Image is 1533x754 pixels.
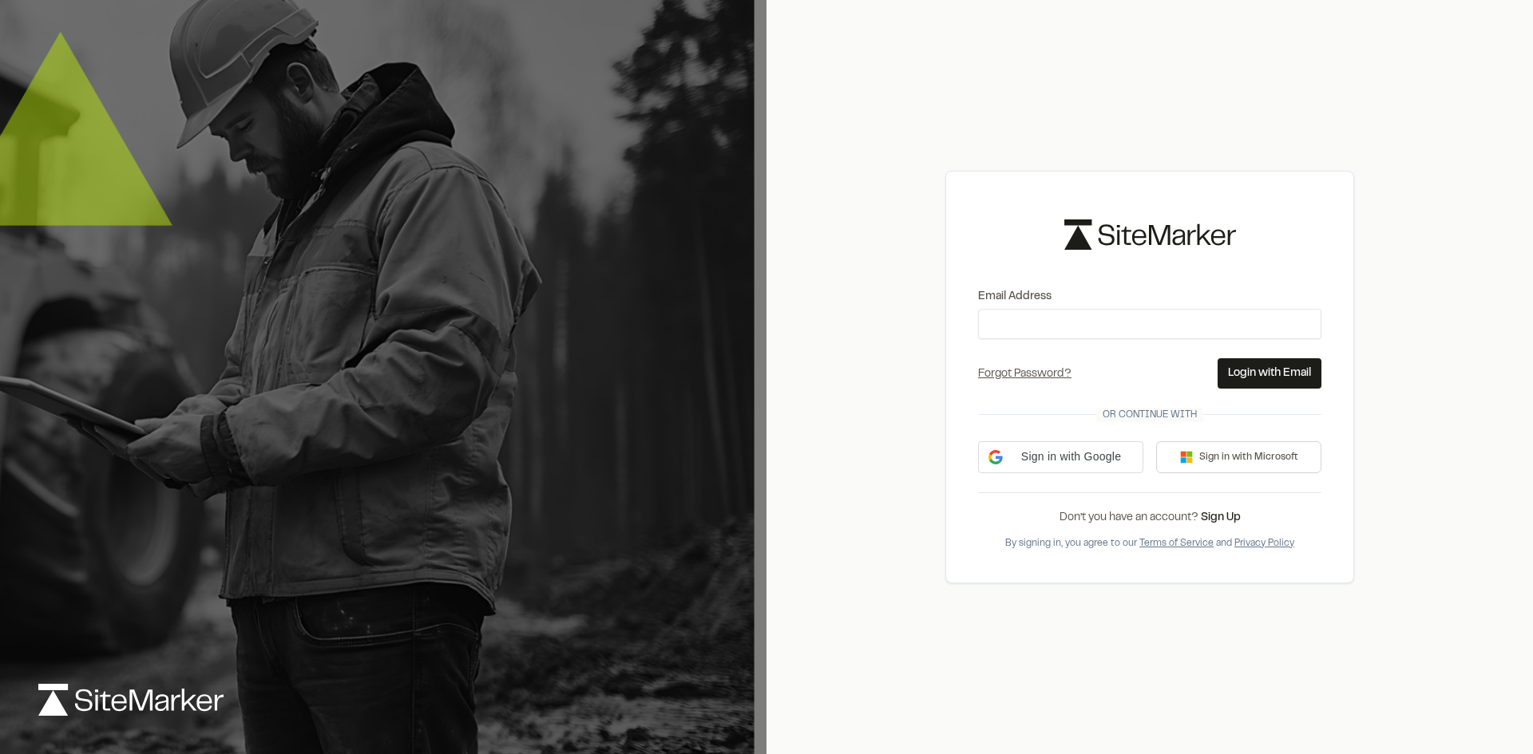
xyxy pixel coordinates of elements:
div: Don’t you have an account? [978,509,1321,527]
button: Terms of Service [1139,536,1214,551]
button: Login with Email [1218,358,1321,389]
div: Sign in with Google [978,441,1143,473]
div: By signing in, you agree to our and [978,536,1321,551]
img: logo-black-rebrand.svg [1064,219,1236,249]
button: Sign in with Microsoft [1156,441,1321,473]
button: Privacy Policy [1234,536,1294,551]
a: Sign Up [1201,513,1241,523]
img: logo-white-rebrand.svg [38,684,224,716]
a: Forgot Password? [978,369,1072,379]
span: Sign in with Google [1009,448,1133,465]
span: Or continue with [1096,408,1203,422]
label: Email Address [978,288,1321,306]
